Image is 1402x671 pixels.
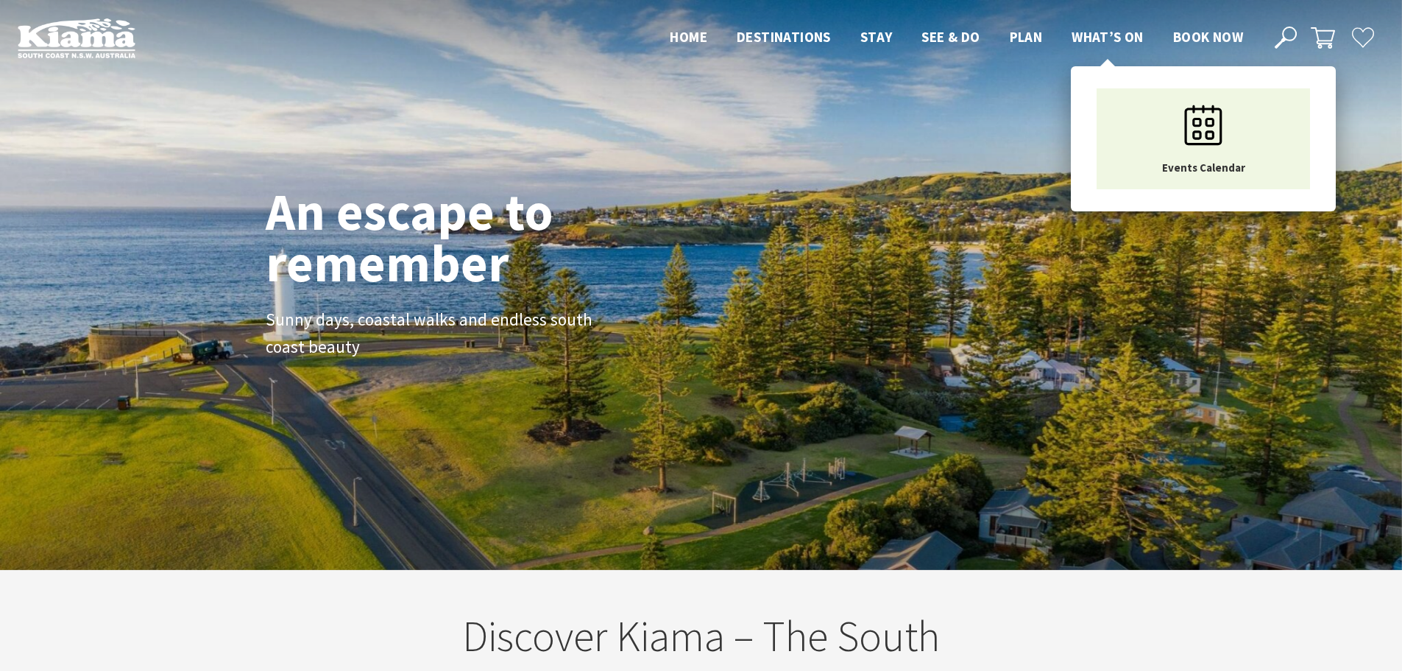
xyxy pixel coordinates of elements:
span: Destinations [737,28,831,46]
span: See & Do [921,28,980,46]
span: Stay [860,28,893,46]
span: Plan [1010,28,1043,46]
span: Book now [1173,28,1243,46]
span: Events Calendar [1162,161,1245,175]
span: Home [670,28,707,46]
img: Kiama Logo [18,18,135,58]
h1: An escape to remember [266,186,670,289]
nav: Main Menu [655,26,1258,50]
p: Sunny days, coastal walks and endless south coast beauty [266,306,597,361]
span: What’s On [1072,28,1144,46]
